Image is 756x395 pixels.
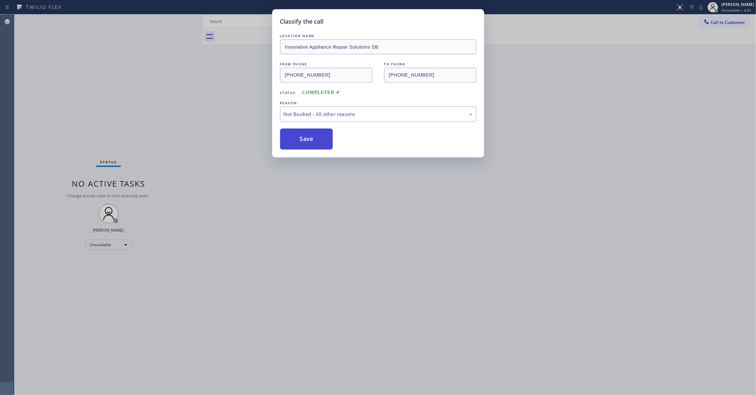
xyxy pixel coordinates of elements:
[280,68,372,82] input: From phone
[280,33,476,39] div: LOCATION NAME
[384,68,476,82] input: To phone
[384,61,476,68] div: TO PHONE
[280,17,324,26] h5: Classify the call
[284,110,473,118] div: Not Booked - All other reasons
[280,90,297,95] span: Status:
[280,128,333,150] button: Save
[302,90,340,95] span: COMPLETED
[280,100,476,106] div: REASON:
[280,61,372,68] div: FROM PHONE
